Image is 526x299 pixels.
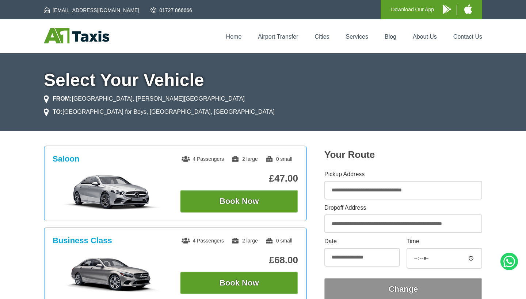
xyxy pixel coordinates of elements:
label: Dropoff Address [324,205,482,211]
label: Time [407,238,482,244]
h2: Your Route [324,149,482,160]
span: 0 small [265,238,292,244]
a: Airport Transfer [258,34,298,40]
span: 4 Passengers [182,156,224,162]
span: 2 large [231,156,258,162]
h3: Saloon [53,154,79,164]
span: 4 Passengers [182,238,224,244]
a: About Us [413,34,437,40]
li: [GEOGRAPHIC_DATA], [PERSON_NAME][GEOGRAPHIC_DATA] [44,94,245,103]
img: Saloon [57,174,167,210]
a: Home [226,34,242,40]
img: Business Class [57,256,167,292]
a: 01727 866666 [150,7,192,14]
h3: Business Class [53,236,112,245]
a: Services [346,34,368,40]
strong: FROM: [53,96,72,102]
label: Pickup Address [324,171,482,177]
label: Date [324,238,400,244]
p: Download Our App [391,5,434,14]
span: 0 small [265,156,292,162]
a: Blog [385,34,396,40]
span: 2 large [231,238,258,244]
img: A1 Taxis Android App [443,5,451,14]
strong: TO: [53,109,62,115]
a: Contact Us [453,34,482,40]
a: Cities [315,34,329,40]
p: £47.00 [180,173,298,184]
button: Book Now [180,190,298,213]
img: A1 Taxis iPhone App [464,4,472,14]
h1: Select Your Vehicle [44,71,482,89]
li: [GEOGRAPHIC_DATA] for Boys, [GEOGRAPHIC_DATA], [GEOGRAPHIC_DATA] [44,108,275,116]
img: A1 Taxis St Albans LTD [44,28,109,43]
a: [EMAIL_ADDRESS][DOMAIN_NAME] [44,7,139,14]
button: Book Now [180,272,298,294]
p: £68.00 [180,255,298,266]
